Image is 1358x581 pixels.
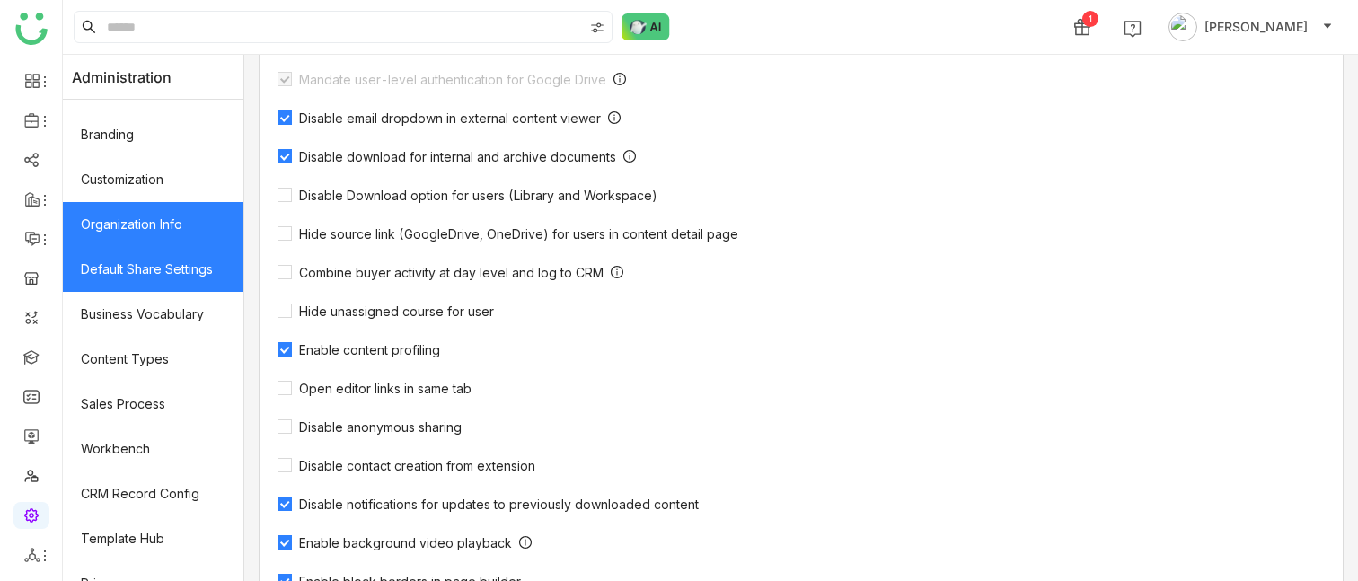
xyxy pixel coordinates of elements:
[63,471,243,516] a: CRM Record Config
[63,202,243,247] a: Organization Info
[15,13,48,45] img: logo
[1168,13,1197,41] img: avatar
[292,419,469,435] span: Disable anonymous sharing
[72,55,172,100] span: Administration
[1124,20,1142,38] img: help.svg
[292,458,542,473] span: Disable contact creation from extension
[292,226,745,242] span: Hide source link (GoogleDrive, OneDrive) for users in content detail page
[1165,13,1336,41] button: [PERSON_NAME]
[63,382,243,427] a: Sales Process
[63,112,243,157] a: Branding
[292,342,447,357] span: Enable content profiling
[292,381,479,396] span: Open editor links in same tab
[292,149,623,164] span: Disable download for internal and archive documents
[63,427,243,471] a: Workbench
[292,304,501,319] span: Hide unassigned course for user
[1082,11,1098,27] div: 1
[292,72,613,87] span: Mandate user-level authentication for Google Drive
[622,13,670,40] img: ask-buddy-normal.svg
[63,292,243,337] a: Business Vocabulary
[292,535,519,550] span: Enable background video playback
[590,21,604,35] img: search-type.svg
[292,497,706,512] span: Disable notifications for updates to previously downloaded content
[292,110,608,126] span: Disable email dropdown in external content viewer
[63,516,243,561] a: Template Hub
[63,337,243,382] a: Content Types
[1204,17,1308,37] span: [PERSON_NAME]
[63,157,243,202] a: Customization
[292,188,665,203] span: Disable Download option for users (Library and Workspace)
[63,247,243,292] a: Default Share Settings
[292,265,611,280] span: Combine buyer activity at day level and log to CRM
